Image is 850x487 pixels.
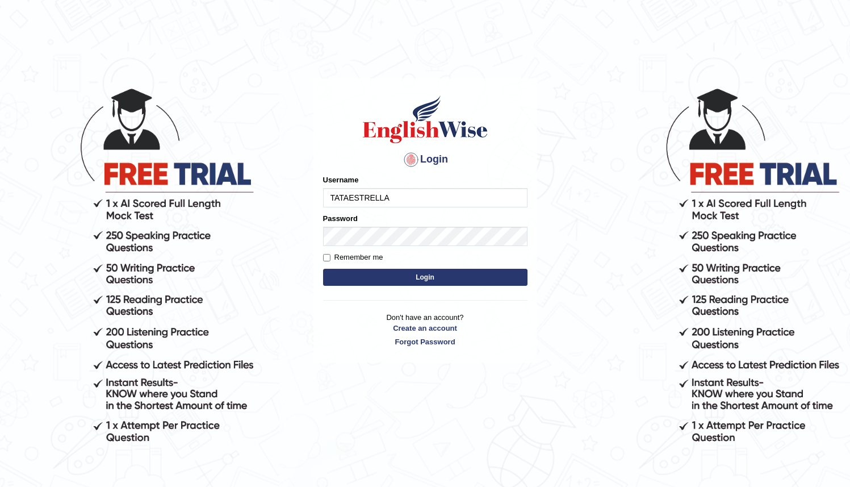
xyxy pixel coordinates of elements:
[323,336,527,347] a: Forgot Password
[323,312,527,347] p: Don't have an account?
[323,252,383,263] label: Remember me
[323,151,527,169] h4: Login
[361,94,490,145] img: Logo of English Wise sign in for intelligent practice with AI
[323,174,359,185] label: Username
[323,254,330,261] input: Remember me
[323,213,358,224] label: Password
[323,323,527,334] a: Create an account
[323,269,527,286] button: Login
